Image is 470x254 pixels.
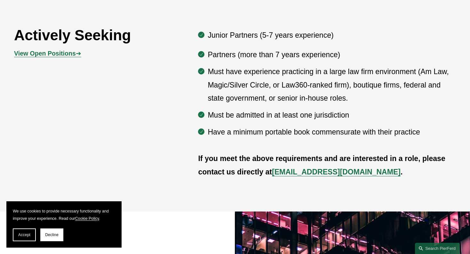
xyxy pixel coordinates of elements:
[272,168,401,176] a: [EMAIL_ADDRESS][DOMAIN_NAME]
[401,168,402,176] strong: .
[208,29,456,42] p: Junior Partners (5-7 years experience)
[14,50,76,57] strong: View Open Positions
[208,109,456,122] p: Must be admitted in at least one jurisdiction
[208,126,456,139] p: Have a minimum portable book commensurate with their practice
[75,216,99,221] a: Cookie Policy
[40,228,63,241] button: Decline
[45,233,59,237] span: Decline
[208,48,456,61] p: Partners (more than 7 years experience)
[6,201,122,248] section: Cookie banner
[14,27,161,44] h2: Actively Seeking
[198,154,447,176] strong: If you meet the above requirements and are interested in a role, please contact us directly at
[14,50,81,57] a: View Open Positions➔
[415,243,460,254] a: Search this site
[14,50,81,57] span: ➔
[13,228,36,241] button: Accept
[208,65,456,105] p: Must have experience practicing in a large law firm environment (Am Law, Magic/Silver Circle, or ...
[18,233,30,237] span: Accept
[13,208,115,222] p: We use cookies to provide necessary functionality and improve your experience. Read our .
